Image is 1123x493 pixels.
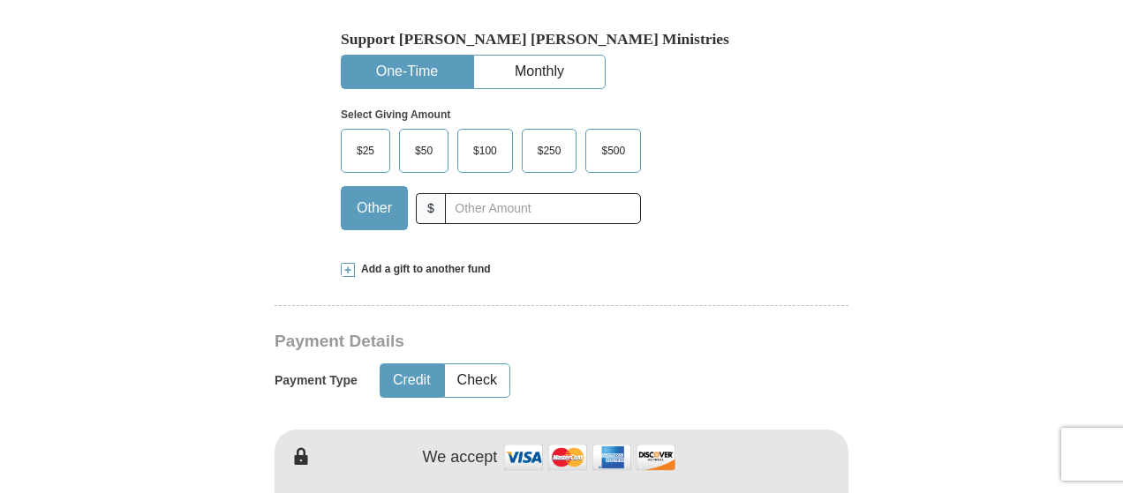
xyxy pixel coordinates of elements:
[341,108,450,121] strong: Select Giving Amount
[355,262,491,277] span: Add a gift to another fund
[342,56,472,88] button: One-Time
[529,138,570,164] span: $250
[445,193,641,224] input: Other Amount
[275,373,358,388] h5: Payment Type
[464,138,506,164] span: $100
[348,195,401,221] span: Other
[416,193,446,224] span: $
[275,332,725,352] h3: Payment Details
[406,138,441,164] span: $50
[474,56,605,88] button: Monthly
[592,138,634,164] span: $500
[501,438,678,476] img: credit cards accepted
[381,364,443,397] button: Credit
[341,30,782,49] h5: Support [PERSON_NAME] [PERSON_NAME] Ministries
[348,138,383,164] span: $25
[445,364,509,397] button: Check
[423,448,498,467] h4: We accept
